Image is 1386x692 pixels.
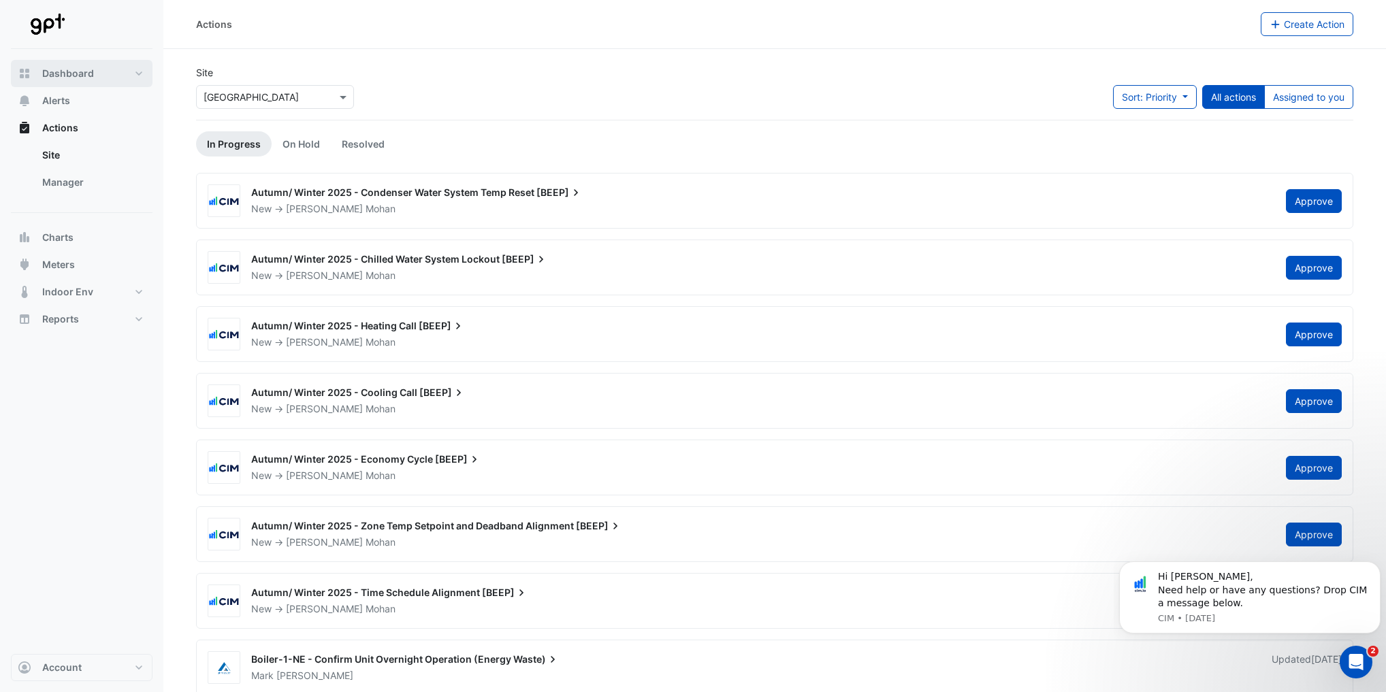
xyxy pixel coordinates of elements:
[42,312,79,326] span: Reports
[1295,195,1333,207] span: Approve
[274,469,283,481] span: ->
[11,87,152,114] button: Alerts
[274,269,283,281] span: ->
[251,269,272,281] span: New
[1264,85,1353,109] button: Assigned to you
[274,203,283,214] span: ->
[419,319,465,333] span: [BEEP]
[196,17,232,31] div: Actions
[1272,653,1342,682] div: Updated
[11,306,152,333] button: Reports
[366,469,396,482] span: Mohan
[1113,85,1197,109] button: Sort: Priority
[208,595,240,608] img: CIM
[196,65,213,80] label: Site
[251,670,274,681] span: Mark
[1202,85,1265,109] button: All actions
[11,60,152,87] button: Dashboard
[251,587,480,598] span: Autumn/ Winter 2025 - Time Schedule Alignment
[366,269,396,282] span: Mohan
[286,203,363,214] span: [PERSON_NAME]
[286,603,363,614] span: [PERSON_NAME]
[1311,653,1342,665] span: Mon 21-Jul-2025 16:01 AEST
[42,285,93,299] span: Indoor Env
[502,252,548,266] span: [BEEP]
[251,386,417,398] span: Autumn/ Winter 2025 - Cooling Call
[251,320,417,331] span: Autumn/ Winter 2025 - Heating Call
[366,602,396,616] span: Mohan
[1284,18,1344,30] span: Create Action
[1295,395,1333,407] span: Approve
[11,114,152,142] button: Actions
[1295,262,1333,274] span: Approve
[251,469,272,481] span: New
[1261,12,1354,36] button: Create Action
[251,603,272,614] span: New
[18,312,31,326] app-icon: Reports
[251,653,511,665] span: Boiler-1-NE - Confirm Unit Overnight Operation (Energy
[366,536,396,549] span: Mohan
[1286,189,1342,213] button: Approve
[286,403,363,414] span: [PERSON_NAME]
[366,202,396,216] span: Mohan
[274,536,283,548] span: ->
[1286,323,1342,346] button: Approve
[1295,462,1333,474] span: Approve
[18,285,31,299] app-icon: Indoor Env
[435,452,481,466] span: [BEEP]
[42,94,70,108] span: Alerts
[11,278,152,306] button: Indoor Env
[251,403,272,414] span: New
[18,67,31,80] app-icon: Dashboard
[18,258,31,271] app-icon: Meters
[286,336,363,348] span: [PERSON_NAME]
[42,67,94,80] span: Dashboard
[251,520,574,531] span: Autumn/ Winter 2025 - Zone Temp Setpoint and Deadband Alignment
[208,261,240,275] img: CIM
[11,251,152,278] button: Meters
[576,519,622,533] span: [BEEP]
[1368,646,1379,657] span: 2
[251,336,272,348] span: New
[272,131,331,156] a: On Hold
[31,142,152,169] a: Site
[42,258,75,271] span: Meters
[251,536,272,548] span: New
[286,469,363,481] span: [PERSON_NAME]
[1114,549,1386,642] iframe: Intercom notifications message
[1295,529,1333,540] span: Approve
[18,121,31,135] app-icon: Actions
[1286,256,1342,280] button: Approve
[1286,523,1342,546] button: Approve
[274,403,283,414] span: ->
[11,142,152,201] div: Actions
[274,336,283,348] span: ->
[16,11,78,38] img: Company Logo
[11,224,152,251] button: Charts
[331,131,396,156] a: Resolved
[1122,91,1177,103] span: Sort: Priority
[208,195,240,208] img: CIM
[208,661,240,675] img: Airmaster Australia
[286,536,363,548] span: [PERSON_NAME]
[208,328,240,342] img: CIM
[482,586,528,599] span: [BEEP]
[1286,456,1342,480] button: Approve
[1340,646,1372,678] iframe: Intercom live chat
[42,121,78,135] span: Actions
[251,203,272,214] span: New
[42,661,82,674] span: Account
[419,386,466,399] span: [BEEP]
[274,603,283,614] span: ->
[18,94,31,108] app-icon: Alerts
[42,231,74,244] span: Charts
[11,654,152,681] button: Account
[208,528,240,542] img: CIM
[251,186,534,198] span: Autumn/ Winter 2025 - Condenser Water System Temp Reset
[513,653,560,666] span: Waste)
